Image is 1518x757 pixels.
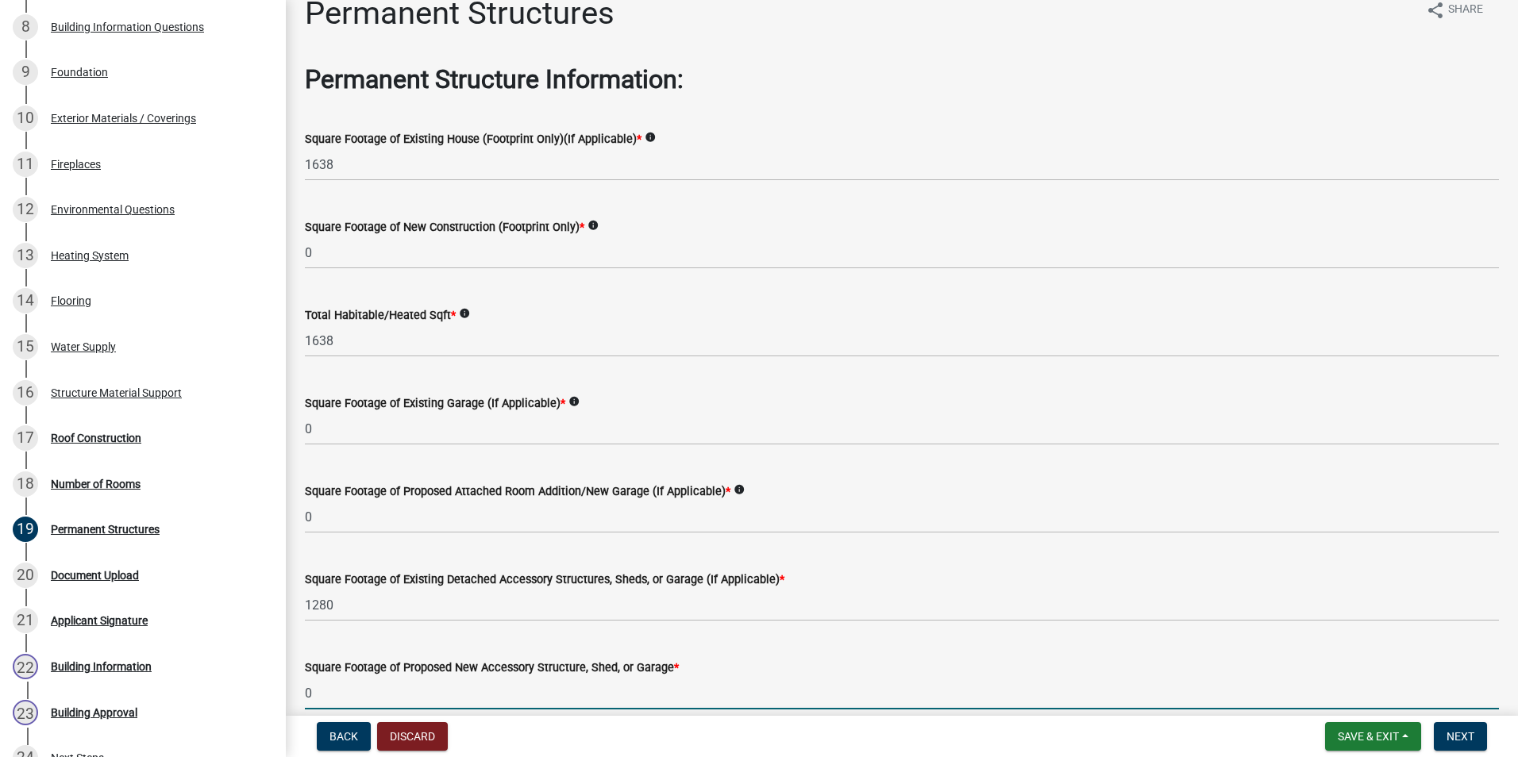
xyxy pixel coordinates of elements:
button: Next [1434,722,1487,751]
span: Next [1447,730,1474,743]
div: 12 [13,197,38,222]
div: Water Supply [51,341,116,352]
div: Exterior Materials / Coverings [51,113,196,124]
span: Back [329,730,358,743]
label: Square Footage of Proposed New Accessory Structure, Shed, or Garage [305,663,679,674]
div: 11 [13,152,38,177]
div: 14 [13,288,38,313]
i: share [1426,1,1445,20]
div: Environmental Questions [51,204,175,215]
button: Back [317,722,371,751]
div: Building Information Questions [51,21,204,33]
span: Save & Exit [1338,730,1399,743]
button: Save & Exit [1325,722,1421,751]
label: Square Footage of Proposed Attached Room Addition/New Garage (If Applicable) [305,486,730,498]
div: 22 [13,654,38,679]
div: 16 [13,380,38,405]
i: info [734,484,745,495]
label: Square Footage of New Construction (Footprint Only) [305,222,584,233]
i: info [588,220,599,231]
div: Permanent Structures [51,524,160,535]
div: 17 [13,425,38,451]
div: 8 [13,14,38,40]
div: Applicant Signature [51,615,148,626]
label: Total Habitable/Heated Sqft [305,310,456,321]
i: info [645,132,656,143]
button: Discard [377,722,448,751]
div: Fireplaces [51,159,101,170]
div: Building Information [51,661,152,672]
div: 10 [13,106,38,131]
i: info [459,308,470,319]
label: Square Footage of Existing House (Footprint Only)(If Applicable) [305,134,641,145]
div: Structure Material Support [51,387,182,398]
div: Flooring [51,295,91,306]
div: 13 [13,243,38,268]
label: Square Footage of Existing Garage (If Applicable) [305,398,565,409]
div: Heating System [51,250,129,261]
i: info [568,396,580,407]
div: Number of Rooms [51,478,141,490]
span: Share [1448,1,1483,20]
div: 20 [13,563,38,588]
div: Roof Construction [51,432,141,444]
div: Foundation [51,67,108,78]
label: Square Footage of Existing Detached Accessory Structures, Sheds, or Garage (If Applicable) [305,574,784,586]
div: 15 [13,334,38,359]
div: 21 [13,608,38,633]
div: Building Approval [51,707,137,718]
div: 19 [13,517,38,542]
div: 23 [13,700,38,725]
div: 9 [13,60,38,85]
div: Document Upload [51,570,139,581]
strong: Permanent Structure Information: [305,64,684,94]
div: 18 [13,471,38,497]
